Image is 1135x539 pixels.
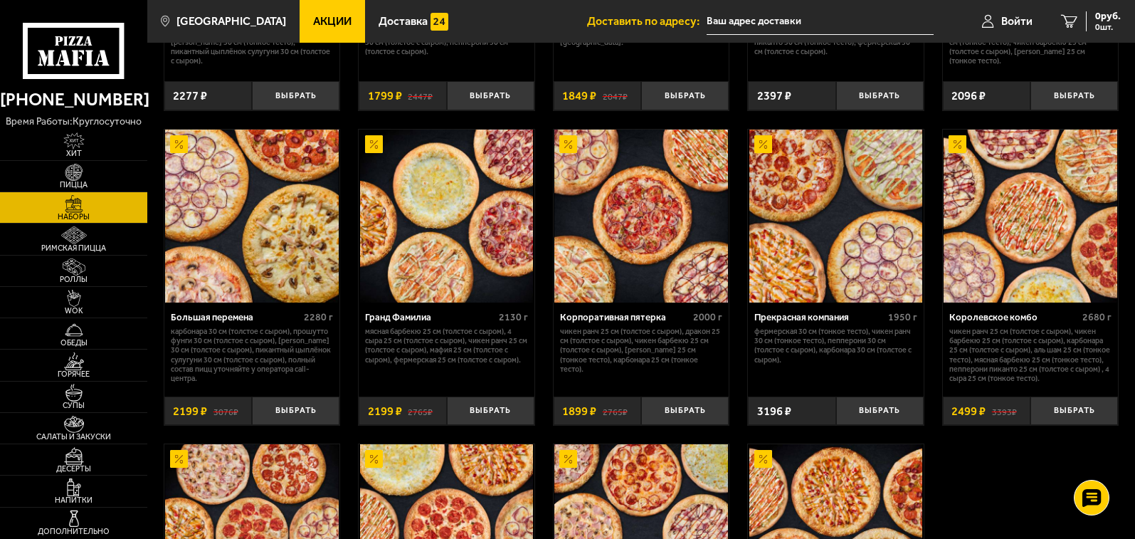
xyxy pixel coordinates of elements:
button: Выбрать [641,81,729,110]
div: Прекрасная компания [754,312,884,323]
p: Фермерская 30 см (тонкое тесто), Чикен Ранч 30 см (тонкое тесто), Пепперони 30 см (толстое с сыро... [754,327,917,365]
span: 2280 г [304,311,333,323]
p: Карбонара 30 см (толстое с сыром), [PERSON_NAME] 30 см (тонкое тесто), Пикантный цыплёнок сулугун... [171,28,333,66]
input: Ваш адрес доставки [707,9,934,35]
span: 2199 ₽ [173,405,207,417]
button: Выбрать [447,81,534,110]
button: Выбрать [1030,397,1118,426]
button: Выбрать [447,397,534,426]
img: Акционный [365,450,383,468]
a: АкционныйБольшая перемена [164,130,340,303]
p: Мясная Барбекю 25 см (толстое с сыром), 4 сыра 25 см (толстое с сыром), Чикен Ранч 25 см (толстое... [365,327,527,365]
p: Карбонара 30 см (толстое с сыром), Прошутто Фунги 30 см (толстое с сыром), [PERSON_NAME] 30 см (т... [171,327,333,384]
span: 2130 г [499,311,528,323]
a: АкционныйКорпоративная пятерка [554,130,729,303]
div: Гранд Фамилиа [365,312,495,323]
span: [GEOGRAPHIC_DATA] [176,16,286,27]
span: 2397 ₽ [757,90,791,102]
a: АкционныйГранд Фамилиа [359,130,534,303]
img: Прекрасная компания [749,130,922,303]
s: 2047 ₽ [603,90,628,102]
button: Выбрать [1030,81,1118,110]
a: АкционныйПрекрасная компания [748,130,924,303]
span: Войти [1001,16,1033,27]
img: Большая перемена [165,130,338,303]
s: 2765 ₽ [408,405,433,417]
img: Акционный [754,450,772,468]
img: Акционный [170,135,188,153]
span: 2680 г [1082,311,1112,323]
div: Королевское комбо [949,312,1079,323]
span: 1849 ₽ [562,90,596,102]
img: Акционный [170,450,188,468]
p: Чикен Ранч 25 см (толстое с сыром), Дракон 25 см (толстое с сыром), Чикен Барбекю 25 см (толстое ... [560,327,722,374]
button: Выбрать [836,81,924,110]
button: Выбрать [836,397,924,426]
span: 1799 ₽ [368,90,402,102]
span: 0 руб. [1095,11,1121,21]
img: Корпоративная пятерка [554,130,727,303]
span: 2277 ₽ [173,90,207,102]
span: 2096 ₽ [951,90,986,102]
button: Выбрать [252,81,339,110]
span: 3196 ₽ [757,405,791,417]
span: 2199 ₽ [368,405,402,417]
span: 2000 г [693,311,722,323]
s: 2447 ₽ [408,90,433,102]
s: 3393 ₽ [992,405,1017,417]
button: Выбрать [252,397,339,426]
img: Гранд Фамилиа [360,130,533,303]
span: Акции [313,16,352,27]
s: 3076 ₽ [213,405,238,417]
span: 1899 ₽ [562,405,596,417]
a: АкционныйКоролевское комбо [943,130,1119,303]
span: 1950 г [888,311,917,323]
img: Акционный [754,135,772,153]
img: Акционный [949,135,966,153]
img: Акционный [559,450,577,468]
span: Доставка [379,16,428,27]
span: Доставить по адресу: [587,16,707,27]
span: 0 шт. [1095,23,1121,31]
img: Акционный [559,135,577,153]
span: 2499 ₽ [951,405,986,417]
div: Большая перемена [171,312,300,323]
s: 2765 ₽ [603,405,628,417]
p: Чикен Ранч 25 см (толстое с сыром), Чикен Барбекю 25 см (толстое с сыром), Карбонара 25 см (толст... [949,327,1112,384]
img: Акционный [365,135,383,153]
p: Пепперони 25 см (толстое с сыром), 4 сыра 25 см (тонкое тесто), Чикен Барбекю 25 см (толстое с сы... [949,28,1112,66]
div: Корпоративная пятерка [560,312,690,323]
button: Выбрать [641,397,729,426]
img: 15daf4d41897b9f0e9f617042186c801.svg [431,13,448,31]
img: Королевское комбо [944,130,1116,303]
